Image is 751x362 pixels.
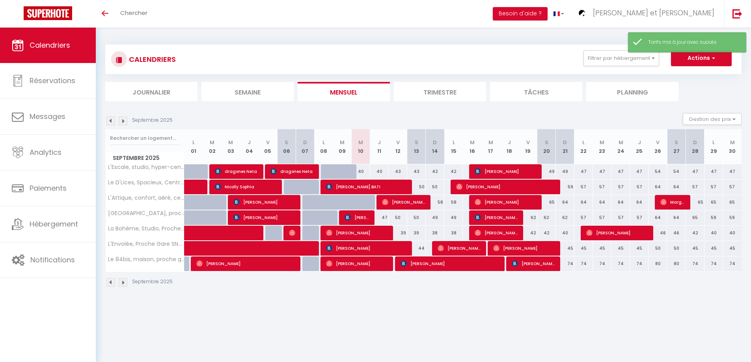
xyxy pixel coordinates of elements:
[704,164,723,179] div: 47
[453,139,455,146] abbr: L
[426,180,444,194] div: 50
[556,226,574,240] div: 40
[215,164,258,179] span: dragones Neta
[667,164,686,179] div: 54
[574,210,593,225] div: 57
[600,139,604,146] abbr: M
[285,139,288,146] abbr: S
[586,225,648,240] span: [PERSON_NAME]
[426,210,444,225] div: 49
[508,139,511,146] abbr: J
[686,195,704,210] div: 65
[370,129,389,164] th: 11
[686,256,704,271] div: 74
[686,180,704,194] div: 57
[333,129,351,164] th: 09
[649,129,667,164] th: 26
[106,152,184,164] span: Septembre 2025
[686,241,704,256] div: 45
[619,139,623,146] abbr: M
[611,195,630,210] div: 64
[537,226,556,240] div: 42
[415,139,418,146] abbr: S
[107,210,186,216] span: [GEOGRAPHIC_DATA], proche gare, terrasse, parking privé
[407,180,426,194] div: 50
[593,195,611,210] div: 64
[686,164,704,179] div: 47
[593,164,611,179] div: 47
[444,129,463,164] th: 15
[215,179,277,194] span: Nicolly Sophia
[30,147,61,157] span: Analytics
[723,129,742,164] th: 30
[630,164,649,179] div: 47
[314,129,333,164] th: 08
[574,195,593,210] div: 64
[723,164,742,179] div: 47
[322,139,325,146] abbr: L
[611,180,630,194] div: 57
[582,139,585,146] abbr: L
[574,241,593,256] div: 45
[222,129,240,164] th: 03
[259,129,277,164] th: 05
[574,180,593,194] div: 57
[184,129,203,164] th: 01
[326,241,406,256] span: [PERSON_NAME]
[289,225,295,240] span: Tataba Bayo
[537,164,556,179] div: 49
[545,139,548,146] abbr: S
[686,129,704,164] th: 28
[649,241,667,256] div: 50
[203,129,222,164] th: 02
[660,195,685,210] span: Margarita
[574,129,593,164] th: 22
[270,164,314,179] span: dragones Neta
[593,129,611,164] th: 23
[630,256,649,271] div: 74
[556,210,574,225] div: 62
[593,180,611,194] div: 57
[426,129,444,164] th: 14
[30,219,78,229] span: Hébergement
[444,195,463,210] div: 58
[475,164,537,179] span: [PERSON_NAME]
[107,195,186,201] span: L'Attique, confort, aéré, centre-ville, Netflix
[712,139,715,146] abbr: L
[481,129,500,164] th: 17
[201,82,294,101] li: Semaine
[30,76,75,85] span: Réservations
[426,195,444,210] div: 58
[378,139,381,146] abbr: J
[556,256,574,271] div: 74
[593,256,611,271] div: 74
[671,50,732,66] button: Actions
[649,210,667,225] div: 64
[340,139,345,146] abbr: M
[444,164,463,179] div: 42
[675,139,678,146] abbr: S
[345,210,369,225] span: [PERSON_NAME]
[500,129,518,164] th: 18
[389,210,407,225] div: 50
[30,255,75,265] span: Notifications
[326,256,388,271] span: [PERSON_NAME]
[303,139,307,146] abbr: D
[107,164,186,170] span: L'Escale, studio, hyper-centre historique, Netflix
[649,256,667,271] div: 80
[686,226,704,240] div: 42
[6,3,30,27] button: Ouvrir le widget de chat LiveChat
[656,139,660,146] abbr: V
[526,139,530,146] abbr: V
[107,241,186,247] span: L'Envolée, Proche Gare SNCF, [GEOGRAPHIC_DATA], Netflix
[326,179,406,194] span: [PERSON_NAME] BATI
[723,195,742,210] div: 65
[277,129,296,164] th: 06
[593,210,611,225] div: 57
[394,82,486,101] li: Trimestre
[105,82,198,101] li: Journalier
[433,139,437,146] abbr: D
[649,226,667,240] div: 46
[493,7,548,20] button: Besoin d'aide ?
[611,210,630,225] div: 57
